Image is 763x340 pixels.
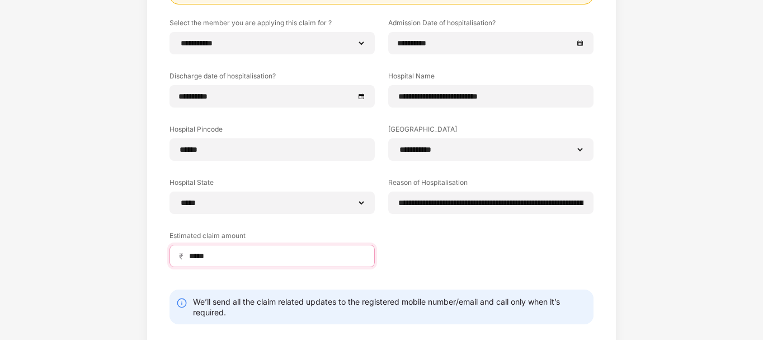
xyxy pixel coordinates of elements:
label: Hospital State [169,178,375,192]
span: ₹ [179,251,188,262]
label: Select the member you are applying this claim for ? [169,18,375,32]
label: Reason of Hospitalisation [388,178,594,192]
label: Admission Date of hospitalisation? [388,18,594,32]
label: Estimated claim amount [169,231,375,245]
div: We’ll send all the claim related updates to the registered mobile number/email and call only when... [193,296,587,318]
label: Hospital Name [388,71,594,85]
label: Discharge date of hospitalisation? [169,71,375,85]
label: [GEOGRAPHIC_DATA] [388,124,594,138]
label: Hospital Pincode [169,124,375,138]
img: svg+xml;base64,PHN2ZyBpZD0iSW5mby0yMHgyMCIgeG1sbnM9Imh0dHA6Ly93d3cudzMub3JnLzIwMDAvc3ZnIiB3aWR0aD... [176,297,187,309]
